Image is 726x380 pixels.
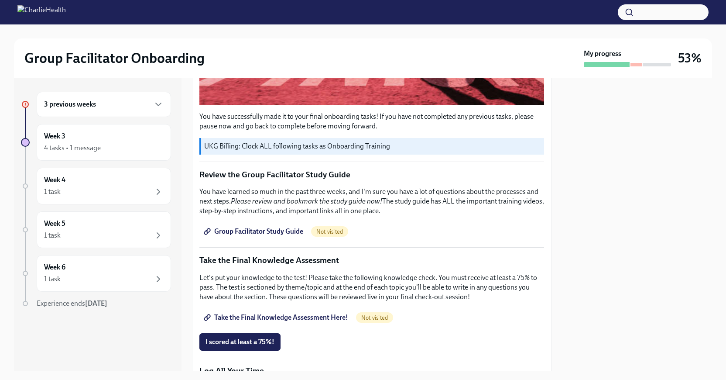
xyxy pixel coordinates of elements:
[21,211,171,248] a: Week 51 task
[199,169,544,180] p: Review the Group Facilitator Study Guide
[21,255,171,292] a: Week 61 task
[584,49,621,59] strong: My progress
[24,49,205,67] h2: Group Facilitator Onboarding
[44,219,65,228] h6: Week 5
[231,197,382,205] em: Please review and bookmark the study guide now!
[37,299,107,307] span: Experience ends
[199,365,544,377] p: Log All Your Time
[44,131,65,141] h6: Week 3
[356,314,393,321] span: Not visited
[311,228,348,235] span: Not visited
[44,187,61,197] div: 1 task
[199,223,309,240] a: Group Facilitator Study Guide
[44,143,101,153] div: 4 tasks • 1 message
[37,92,171,117] div: 3 previous weeks
[85,299,107,307] strong: [DATE]
[21,124,171,161] a: Week 34 tasks • 1 message
[17,5,66,19] img: CharlieHealth
[199,273,544,302] p: Let's put your knowledge to the test! Please take the following knowledge check. You must receive...
[205,338,274,346] span: I scored at least a 75%!
[199,309,354,326] a: Take the Final Knowledge Assessment Here!
[199,112,544,131] p: You have successfully made it to your final onboarding tasks! If you have not completed any previ...
[205,313,348,322] span: Take the Final Knowledge Assessment Here!
[199,255,544,266] p: Take the Final Knowledge Assessment
[44,175,65,185] h6: Week 4
[205,227,303,236] span: Group Facilitator Study Guide
[678,50,702,66] h3: 53%
[199,187,544,216] p: You have learned so much in the past three weeks, and I'm sure you have a lot of questions about ...
[44,263,65,272] h6: Week 6
[44,274,61,284] div: 1 task
[21,168,171,204] a: Week 41 task
[44,231,61,240] div: 1 task
[204,142,541,151] p: UKG Billing: Clock ALL following tasks as Onboarding Training
[44,100,96,109] h6: 3 previous weeks
[199,333,281,351] button: I scored at least a 75%!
